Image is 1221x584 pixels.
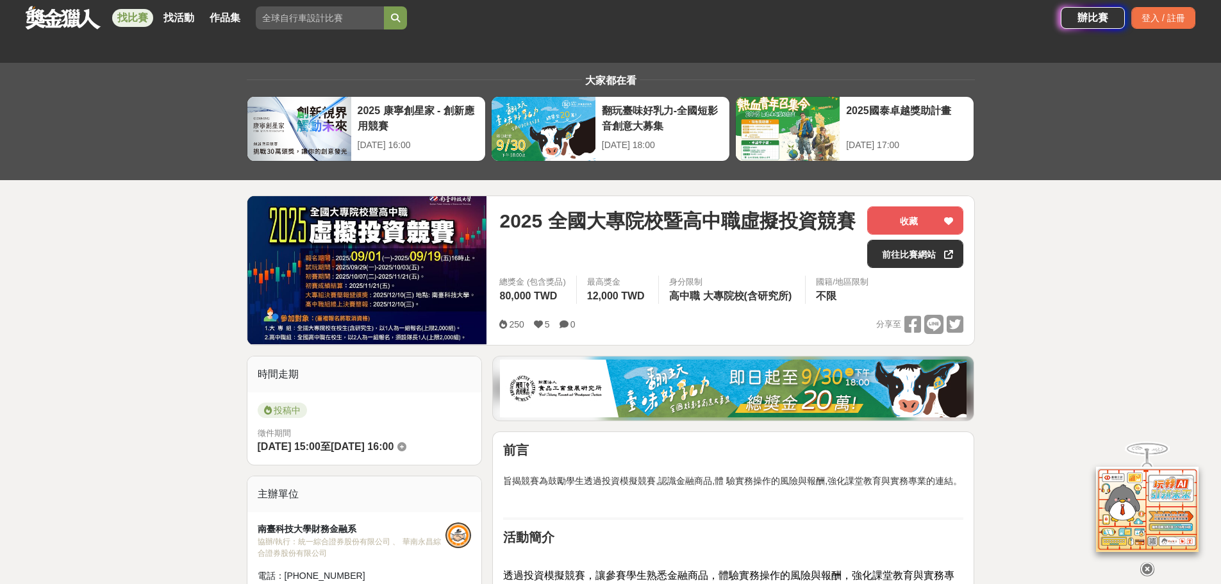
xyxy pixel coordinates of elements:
span: [DATE] 15:00 [258,441,320,452]
span: 12,000 TWD [587,290,645,301]
div: 時間走期 [247,356,482,392]
div: 主辦單位 [247,476,482,512]
strong: 活動簡介 [503,530,554,544]
img: Cover Image [247,196,487,344]
span: 至 [320,441,331,452]
span: 高中職 [669,290,700,301]
span: 投稿中 [258,403,307,418]
span: [DATE] 16:00 [331,441,394,452]
div: [DATE] 16:00 [358,138,479,152]
span: 大家都在看 [582,75,640,86]
div: [DATE] 17:00 [846,138,967,152]
div: 登入 / 註冊 [1131,7,1195,29]
div: 南臺科技大學財務金融系 [258,522,446,536]
span: 總獎金 (包含獎品) [499,276,565,288]
span: 分享至 [876,315,901,334]
a: 2025國泰卓越獎助計畫[DATE] 17:00 [735,96,974,162]
img: d2146d9a-e6f6-4337-9592-8cefde37ba6b.png [1096,466,1199,551]
a: 找活動 [158,9,199,27]
p: 旨揭競賽為鼓勵學生透過投資模擬競賽,認識金融商品,體 驗實務操作的風險與報酬,強化課堂教育與實務專業的連結。 [503,461,963,488]
a: 作品集 [204,9,245,27]
a: 前往比賽網站 [867,240,963,268]
span: 不限 [816,290,836,301]
div: 2025 康寧創星家 - 創新應用競賽 [358,103,479,132]
span: 0 [570,319,576,330]
span: 80,000 TWD [499,290,557,301]
div: 協辦/執行： 統一綜合證券股份有限公司 、 華南永昌綜合證券股份有限公司 [258,536,446,559]
div: [DATE] 18:00 [602,138,723,152]
div: 電話： [PHONE_NUMBER] [258,569,446,583]
span: 250 [509,319,524,330]
span: 大專院校(含研究所) [703,290,792,301]
img: 1c81a89c-c1b3-4fd6-9c6e-7d29d79abef5.jpg [500,360,967,417]
a: 2025 康寧創星家 - 創新應用競賽[DATE] 16:00 [247,96,486,162]
a: 翻玩臺味好乳力-全國短影音創意大募集[DATE] 18:00 [491,96,730,162]
span: 2025 全國大專院校暨高中職虛擬投資競賽 [499,206,855,235]
div: 國籍/地區限制 [816,276,868,288]
input: 全球自行車設計比賽 [256,6,384,29]
span: 最高獎金 [587,276,648,288]
strong: 前言 [503,443,529,457]
span: 徵件期間 [258,428,291,438]
div: 翻玩臺味好乳力-全國短影音創意大募集 [602,103,723,132]
a: 辦比賽 [1061,7,1125,29]
span: 5 [545,319,550,330]
div: 身分限制 [669,276,795,288]
div: 2025國泰卓越獎助計畫 [846,103,967,132]
button: 收藏 [867,206,963,235]
a: 找比賽 [112,9,153,27]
